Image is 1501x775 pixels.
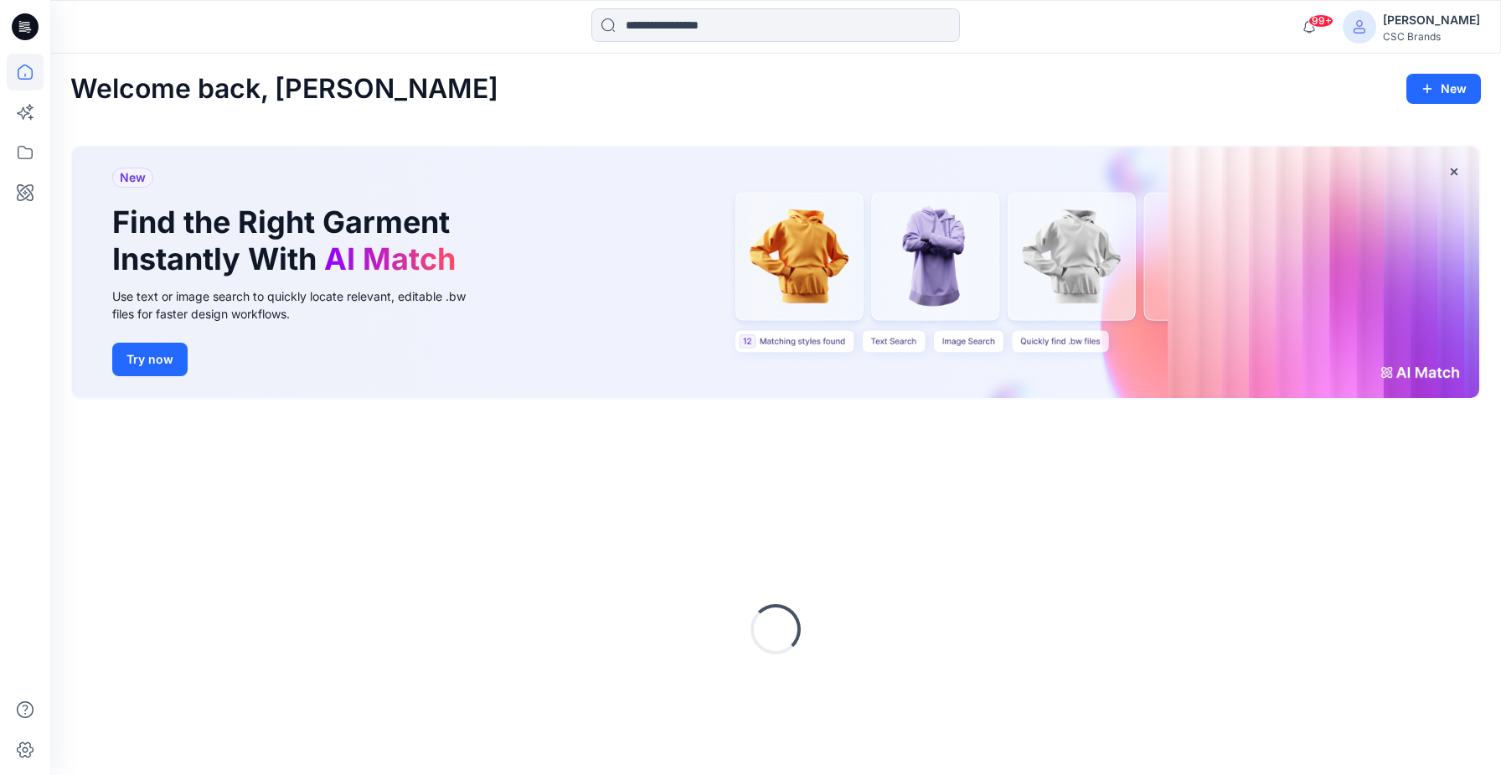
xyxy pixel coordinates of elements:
button: New [1406,74,1481,104]
div: [PERSON_NAME] [1383,10,1480,30]
span: AI Match [324,240,456,277]
span: New [120,168,146,188]
div: Use text or image search to quickly locate relevant, editable .bw files for faster design workflows. [112,287,489,323]
svg: avatar [1353,20,1366,34]
h2: Welcome back, [PERSON_NAME] [70,74,498,105]
div: CSC Brands [1383,30,1480,43]
button: Try now [112,343,188,376]
span: 99+ [1308,14,1333,28]
h1: Find the Right Garment Instantly With [112,204,464,276]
